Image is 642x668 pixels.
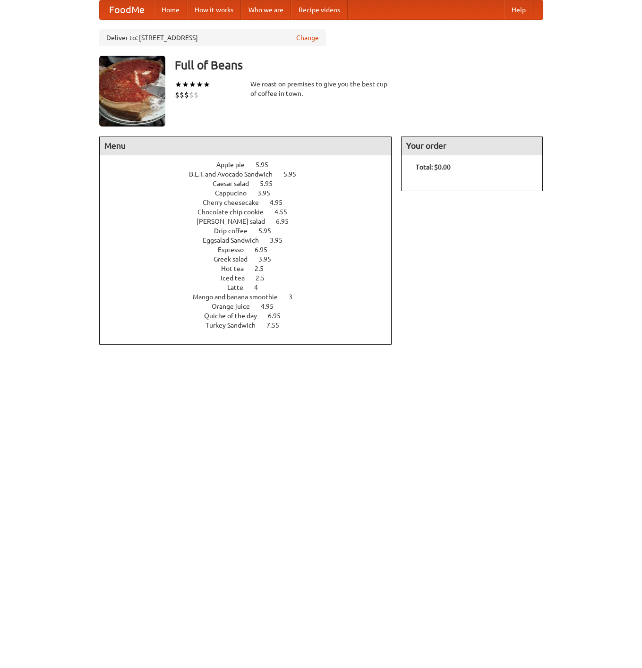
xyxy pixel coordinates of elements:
span: B.L.T. and Avocado Sandwich [189,170,282,178]
a: Home [154,0,187,19]
span: 4 [254,284,267,291]
a: Eggsalad Sandwich 3.95 [203,237,300,244]
span: 3.95 [257,189,280,197]
li: $ [180,90,184,100]
a: Greek salad 3.95 [214,255,289,263]
a: Espresso 6.95 [218,246,285,254]
a: Hot tea 2.5 [221,265,281,272]
a: B.L.T. and Avocado Sandwich 5.95 [189,170,314,178]
a: Cherry cheesecake 4.95 [203,199,300,206]
a: Who we are [241,0,291,19]
li: ★ [196,79,203,90]
span: Apple pie [216,161,254,169]
span: 5.95 [256,161,278,169]
span: Latte [227,284,253,291]
a: Drip coffee 5.95 [214,227,289,235]
li: $ [175,90,180,100]
a: Turkey Sandwich 7.55 [205,321,297,329]
span: 3 [289,293,302,301]
b: Total: $0.00 [416,163,451,171]
div: Deliver to: [STREET_ADDRESS] [99,29,326,46]
a: Apple pie 5.95 [216,161,286,169]
span: 3.95 [270,237,292,244]
span: Espresso [218,246,253,254]
h4: Menu [100,136,392,155]
a: Latte 4 [227,284,275,291]
a: Mango and banana smoothie 3 [193,293,310,301]
li: $ [189,90,194,100]
span: Chocolate chip cookie [197,208,273,216]
span: Hot tea [221,265,253,272]
li: $ [184,90,189,100]
span: 5.95 [260,180,282,187]
a: Help [504,0,533,19]
a: Iced tea 2.5 [221,274,282,282]
span: Mango and banana smoothie [193,293,287,301]
span: Quiche of the day [204,312,266,320]
span: Iced tea [221,274,254,282]
a: Quiche of the day 6.95 [204,312,298,320]
span: Drip coffee [214,227,257,235]
span: [PERSON_NAME] salad [197,218,274,225]
a: FoodMe [100,0,154,19]
span: Greek salad [214,255,257,263]
a: Recipe videos [291,0,348,19]
li: ★ [182,79,189,90]
a: Orange juice 4.95 [212,303,291,310]
li: ★ [203,79,210,90]
span: 6.95 [255,246,277,254]
span: Orange juice [212,303,259,310]
span: 2.5 [255,265,273,272]
span: Eggsalad Sandwich [203,237,268,244]
li: ★ [175,79,182,90]
span: 6.95 [268,312,290,320]
li: ★ [189,79,196,90]
span: 3.95 [258,255,281,263]
img: angular.jpg [99,56,165,127]
a: How it works [187,0,241,19]
a: Caesar salad 5.95 [213,180,290,187]
span: Cappucino [215,189,256,197]
li: $ [194,90,198,100]
div: We roast on premises to give you the best cup of coffee in town. [250,79,392,98]
span: 6.95 [276,218,298,225]
a: Cappucino 3.95 [215,189,288,197]
span: 4.95 [270,199,292,206]
a: Change [296,33,319,42]
a: [PERSON_NAME] salad 6.95 [197,218,306,225]
span: 5.95 [283,170,306,178]
span: 5.95 [258,227,281,235]
span: 4.55 [274,208,297,216]
a: Chocolate chip cookie 4.55 [197,208,305,216]
span: Turkey Sandwich [205,321,265,329]
h4: Your order [402,136,542,155]
span: 7.55 [266,321,289,329]
span: 2.5 [256,274,274,282]
h3: Full of Beans [175,56,543,75]
span: Cherry cheesecake [203,199,268,206]
span: 4.95 [261,303,283,310]
span: Caesar salad [213,180,258,187]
